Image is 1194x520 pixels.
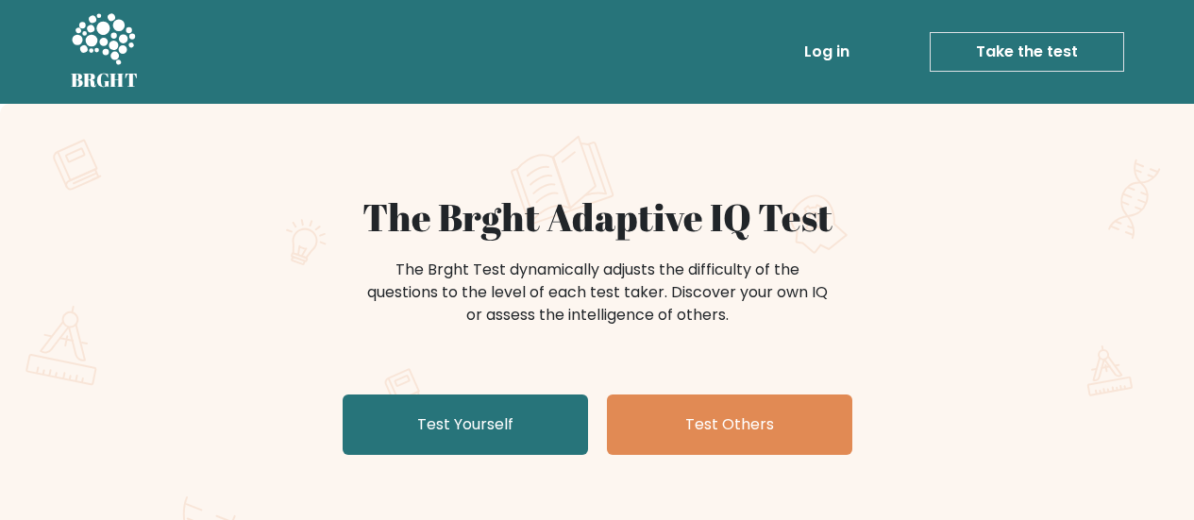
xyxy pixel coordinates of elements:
a: Test Yourself [343,394,588,455]
h1: The Brght Adaptive IQ Test [137,194,1058,240]
a: Take the test [930,32,1124,72]
a: BRGHT [71,8,139,96]
a: Log in [797,33,857,71]
a: Test Others [607,394,852,455]
div: The Brght Test dynamically adjusts the difficulty of the questions to the level of each test take... [362,259,833,327]
h5: BRGHT [71,69,139,92]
